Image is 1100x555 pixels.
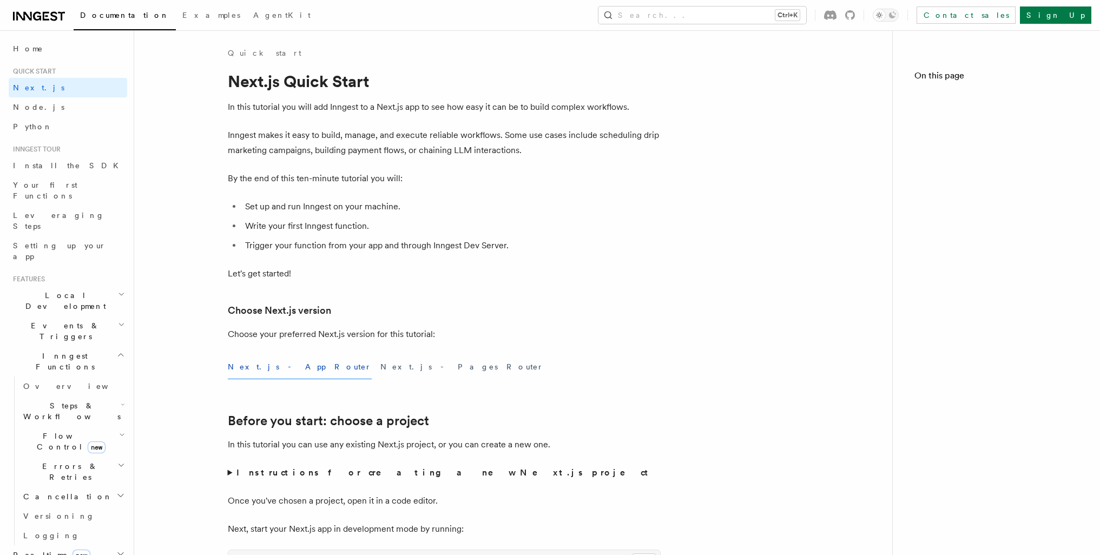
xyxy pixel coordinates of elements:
[176,3,247,29] a: Examples
[19,400,121,422] span: Steps & Workflows
[19,461,117,483] span: Errors & Retries
[253,11,311,19] span: AgentKit
[228,493,661,508] p: Once you've chosen a project, open it in a code editor.
[19,431,119,452] span: Flow Control
[380,355,544,379] button: Next.js - Pages Router
[228,48,301,58] a: Quick start
[9,316,127,346] button: Events & Triggers
[873,9,899,22] button: Toggle dark mode
[598,6,806,24] button: Search...Ctrl+K
[13,103,64,111] span: Node.js
[242,199,661,214] li: Set up and run Inngest on your machine.
[1020,6,1091,24] a: Sign Up
[19,491,113,502] span: Cancellation
[228,521,661,537] p: Next, start your Next.js app in development mode by running:
[917,6,1016,24] a: Contact sales
[13,161,125,170] span: Install the SDK
[9,117,127,136] a: Python
[19,526,127,545] a: Logging
[9,351,117,372] span: Inngest Functions
[228,437,661,452] p: In this tutorial you can use any existing Next.js project, or you can create a new one.
[9,78,127,97] a: Next.js
[13,122,52,131] span: Python
[74,3,176,30] a: Documentation
[247,3,317,29] a: AgentKit
[13,181,77,200] span: Your first Functions
[9,376,127,545] div: Inngest Functions
[228,303,331,318] a: Choose Next.js version
[19,506,127,526] a: Versioning
[9,206,127,236] a: Leveraging Steps
[228,266,661,281] p: Let's get started!
[9,290,118,312] span: Local Development
[228,100,661,115] p: In this tutorial you will add Inngest to a Next.js app to see how easy it can be to build complex...
[80,11,169,19] span: Documentation
[228,327,661,342] p: Choose your preferred Next.js version for this tutorial:
[13,211,104,230] span: Leveraging Steps
[9,236,127,266] a: Setting up your app
[242,219,661,234] li: Write your first Inngest function.
[19,426,127,457] button: Flow Controlnew
[9,175,127,206] a: Your first Functions
[228,465,661,480] summary: Instructions for creating a new Next.js project
[9,145,61,154] span: Inngest tour
[19,396,127,426] button: Steps & Workflows
[88,441,106,453] span: new
[9,67,56,76] span: Quick start
[9,320,118,342] span: Events & Triggers
[23,531,80,540] span: Logging
[19,487,127,506] button: Cancellation
[242,238,661,253] li: Trigger your function from your app and through Inngest Dev Server.
[19,376,127,396] a: Overview
[9,97,127,117] a: Node.js
[228,71,661,91] h1: Next.js Quick Start
[236,467,653,478] strong: Instructions for creating a new Next.js project
[19,457,127,487] button: Errors & Retries
[13,83,64,92] span: Next.js
[775,10,800,21] kbd: Ctrl+K
[228,413,429,428] a: Before you start: choose a project
[9,156,127,175] a: Install the SDK
[23,382,135,391] span: Overview
[228,355,372,379] button: Next.js - App Router
[23,512,95,520] span: Versioning
[9,286,127,316] button: Local Development
[13,241,106,261] span: Setting up your app
[228,171,661,186] p: By the end of this ten-minute tutorial you will:
[182,11,240,19] span: Examples
[9,39,127,58] a: Home
[228,128,661,158] p: Inngest makes it easy to build, manage, and execute reliable workflows. Some use cases include sc...
[9,346,127,376] button: Inngest Functions
[9,275,45,283] span: Features
[13,43,43,54] span: Home
[914,69,1078,87] h4: On this page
